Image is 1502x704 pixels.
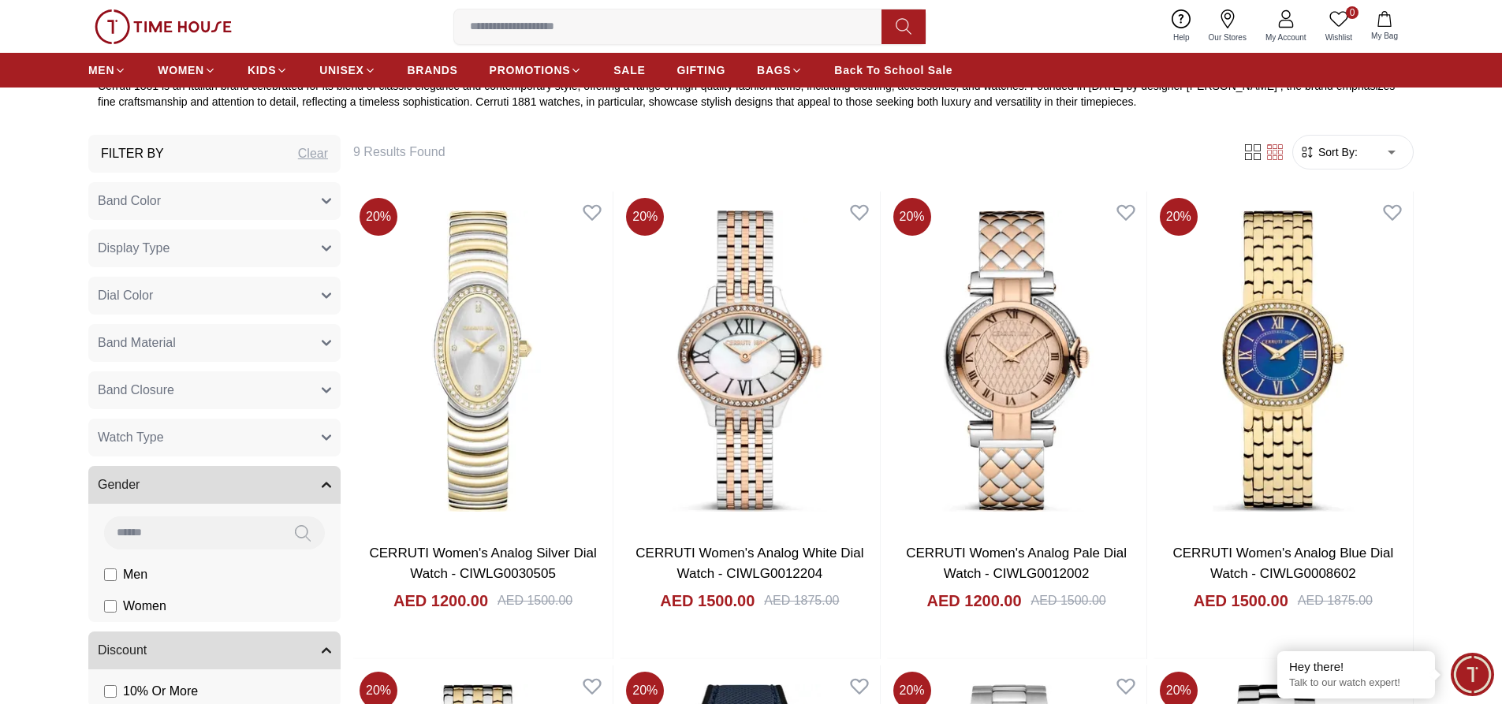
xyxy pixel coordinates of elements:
[1154,192,1413,531] img: CERRUTI Women's Analog Blue Dial Watch - CIWLG0008602
[88,466,341,504] button: Gender
[360,198,397,236] span: 20 %
[626,198,664,236] span: 20 %
[298,144,328,163] div: Clear
[1365,30,1404,42] span: My Bag
[498,591,572,610] div: AED 1500.00
[757,62,791,78] span: BAGS
[88,277,341,315] button: Dial Color
[1289,676,1423,690] p: Talk to our watch expert!
[676,62,725,78] span: GIFTING
[158,62,204,78] span: WOMEN
[123,565,147,584] span: Men
[1289,659,1423,675] div: Hey there!
[88,631,341,669] button: Discount
[1346,6,1359,19] span: 0
[893,198,931,236] span: 20 %
[1194,590,1288,612] h4: AED 1500.00
[1259,32,1313,43] span: My Account
[906,546,1127,581] a: CERRUTI Women's Analog Pale Dial Watch - CIWLG0012002
[757,56,803,84] a: BAGS
[393,590,488,612] h4: AED 1200.00
[408,56,458,84] a: BRANDS
[158,56,216,84] a: WOMEN
[1319,32,1359,43] span: Wishlist
[319,56,375,84] a: UNISEX
[319,62,363,78] span: UNISEX
[676,56,725,84] a: GIFTING
[1299,144,1358,160] button: Sort By:
[1316,6,1362,47] a: 0Wishlist
[95,9,232,44] img: ...
[1172,546,1393,581] a: CERRUTI Women's Analog Blue Dial Watch - CIWLG0008602
[88,56,126,84] a: MEN
[98,428,164,447] span: Watch Type
[370,546,597,581] a: CERRUTI Women's Analog Silver Dial Watch - CIWLG0030505
[123,682,198,701] span: 10 % Or More
[98,78,1404,110] p: Cerruti 1881 is an Italian brand celebrated for its blend of classic elegance and contemporary st...
[926,590,1021,612] h4: AED 1200.00
[98,333,176,352] span: Band Material
[98,286,153,305] span: Dial Color
[1362,8,1407,45] button: My Bag
[635,546,863,581] a: CERRUTI Women's Analog White Dial Watch - CIWLG0012204
[98,641,147,660] span: Discount
[101,144,164,163] h3: Filter By
[887,192,1146,531] img: CERRUTI Women's Analog Pale Dial Watch - CIWLG0012002
[88,229,341,267] button: Display Type
[98,381,174,400] span: Band Closure
[1160,198,1198,236] span: 20 %
[1164,6,1199,47] a: Help
[408,62,458,78] span: BRANDS
[248,62,276,78] span: KIDS
[613,62,645,78] span: SALE
[490,62,571,78] span: PROMOTIONS
[98,239,170,258] span: Display Type
[353,192,613,531] img: CERRUTI Women's Analog Silver Dial Watch - CIWLG0030505
[88,62,114,78] span: MEN
[764,591,839,610] div: AED 1875.00
[248,56,288,84] a: KIDS
[88,324,341,362] button: Band Material
[123,597,166,616] span: Women
[88,182,341,220] button: Band Color
[1315,144,1358,160] span: Sort By:
[353,143,1223,162] h6: 9 Results Found
[1451,653,1494,696] div: Chat Widget
[613,56,645,84] a: SALE
[834,56,952,84] a: Back To School Sale
[1031,591,1106,610] div: AED 1500.00
[1167,32,1196,43] span: Help
[104,685,117,698] input: 10% Or More
[1298,591,1373,610] div: AED 1875.00
[88,419,341,456] button: Watch Type
[490,56,583,84] a: PROMOTIONS
[98,475,140,494] span: Gender
[104,568,117,581] input: Men
[1199,6,1256,47] a: Our Stores
[88,371,341,409] button: Band Closure
[620,192,879,531] img: CERRUTI Women's Analog White Dial Watch - CIWLG0012204
[834,62,952,78] span: Back To School Sale
[660,590,755,612] h4: AED 1500.00
[104,600,117,613] input: Women
[98,192,161,210] span: Band Color
[1202,32,1253,43] span: Our Stores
